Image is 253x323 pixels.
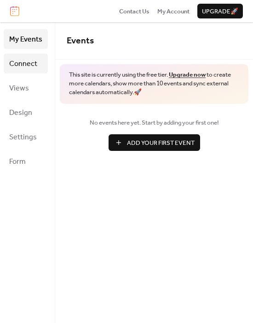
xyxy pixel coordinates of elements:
a: Settings [4,127,48,147]
span: Design [9,106,32,120]
span: Events [67,32,94,49]
button: Add Your First Event [109,134,200,151]
span: Form [9,155,26,169]
a: Views [4,78,48,98]
span: My Events [9,32,42,47]
a: Add Your First Event [67,134,241,151]
span: No events here yet. Start by adding your first one! [67,118,241,127]
a: Connect [4,54,48,73]
span: Views [9,81,29,96]
span: Contact Us [119,7,149,16]
button: Upgrade🚀 [197,4,243,18]
span: My Account [157,7,190,16]
span: Connect [9,57,37,71]
img: logo [10,6,19,16]
a: Form [4,151,48,171]
span: This site is currently using the free tier. to create more calendars, show more than 10 events an... [69,71,239,97]
a: Contact Us [119,6,149,16]
span: Upgrade 🚀 [202,7,238,16]
a: My Account [157,6,190,16]
span: Settings [9,130,37,144]
a: My Events [4,29,48,49]
span: Add Your First Event [127,138,195,148]
a: Design [4,102,48,122]
a: Upgrade now [169,69,206,81]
